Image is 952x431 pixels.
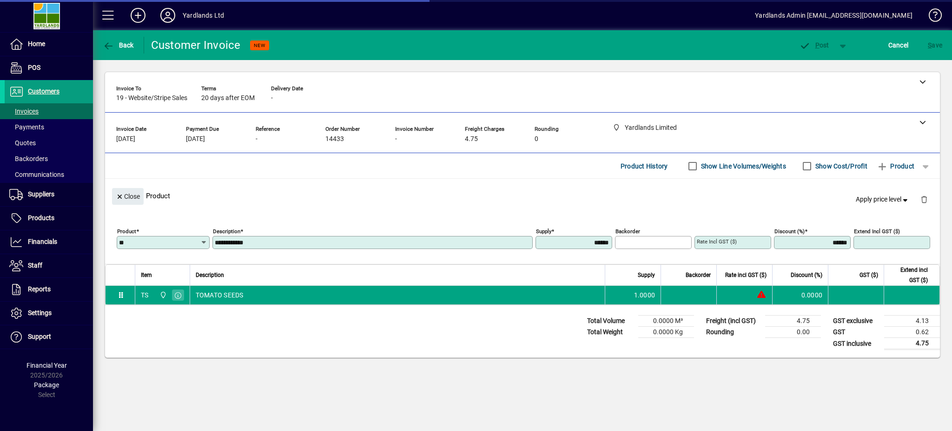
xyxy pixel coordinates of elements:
span: - [395,135,397,143]
a: Home [5,33,93,56]
span: TOMATO SEEDS [196,290,244,300]
td: 0.62 [884,327,940,338]
a: Support [5,325,93,349]
span: Package [34,381,59,389]
span: Discount (%) [791,270,822,280]
button: Post [794,37,834,54]
span: POS [28,64,40,71]
span: Suppliers [28,190,54,198]
span: Cancel [888,38,909,53]
button: Back [100,37,136,54]
label: Show Cost/Profit [813,162,867,171]
a: Backorders [5,151,93,167]
div: Yardlands Ltd [183,8,224,23]
span: 1.0000 [634,290,655,300]
span: Back [103,41,134,49]
div: Yardlands Admin [EMAIL_ADDRESS][DOMAIN_NAME] [755,8,912,23]
span: Settings [28,309,52,317]
mat-label: Rate incl GST ($) [697,238,737,245]
span: Yardlands Limited [157,290,168,300]
a: Suppliers [5,183,93,206]
mat-label: Discount (%) [774,228,805,235]
a: Staff [5,254,93,277]
td: Freight (incl GST) [701,316,765,327]
span: Apply price level [856,195,910,204]
button: Profile [153,7,183,24]
span: [DATE] [116,135,135,143]
span: Rate incl GST ($) [725,270,767,280]
td: Total Weight [582,327,638,338]
span: Product History [621,159,668,174]
span: Invoices [9,108,39,115]
td: 4.13 [884,316,940,327]
button: Close [112,188,144,205]
span: S [928,41,932,49]
label: Show Line Volumes/Weights [699,162,786,171]
app-page-header-button: Close [110,192,146,200]
td: Total Volume [582,316,638,327]
td: 4.75 [884,338,940,350]
mat-label: Backorder [615,228,640,235]
span: Quotes [9,139,36,147]
td: Rounding [701,327,765,338]
a: POS [5,56,93,80]
span: Financials [28,238,57,245]
a: Communications [5,167,93,182]
span: Reports [28,285,51,293]
mat-label: Supply [536,228,551,235]
a: Settings [5,302,93,325]
span: Supply [638,270,655,280]
span: Support [28,333,51,340]
span: [DATE] [186,135,205,143]
td: 0.0000 M³ [638,316,694,327]
span: ave [928,38,942,53]
span: 20 days after EOM [201,94,255,102]
span: Home [28,40,45,47]
span: Payments [9,123,44,131]
mat-label: Product [117,228,136,235]
span: Description [196,270,224,280]
button: Delete [913,188,935,210]
td: 0.00 [765,327,821,338]
span: - [256,135,258,143]
a: Invoices [5,103,93,119]
button: Save [926,37,945,54]
a: Reports [5,278,93,301]
a: Payments [5,119,93,135]
div: Customer Invoice [151,38,241,53]
a: Knowledge Base [922,2,940,32]
span: Communications [9,171,64,178]
mat-label: Extend incl GST ($) [854,228,900,235]
div: TS [141,290,149,300]
app-page-header-button: Delete [913,195,935,203]
span: Item [141,270,152,280]
span: P [815,41,820,49]
app-page-header-button: Back [93,37,144,54]
td: 0.0000 Kg [638,327,694,338]
a: Quotes [5,135,93,151]
span: GST ($) [859,270,878,280]
span: Customers [28,88,59,95]
td: GST exclusive [828,316,884,327]
div: Product [105,179,940,213]
button: Cancel [886,37,911,54]
span: 14433 [325,135,344,143]
span: Backorder [686,270,711,280]
td: GST inclusive [828,338,884,350]
span: Extend incl GST ($) [890,265,928,285]
span: 19 - Website/Stripe Sales [116,94,187,102]
span: - [271,94,273,102]
button: Apply price level [852,191,913,208]
span: Financial Year [26,362,67,369]
button: Add [123,7,153,24]
span: Staff [28,262,42,269]
a: Financials [5,230,93,254]
button: Product History [617,158,672,175]
button: Product [872,158,919,175]
span: NEW [254,42,265,48]
mat-label: Description [213,228,240,235]
span: Backorders [9,155,48,162]
a: Products [5,207,93,230]
td: 0.0000 [772,286,828,304]
span: Product [877,159,914,174]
